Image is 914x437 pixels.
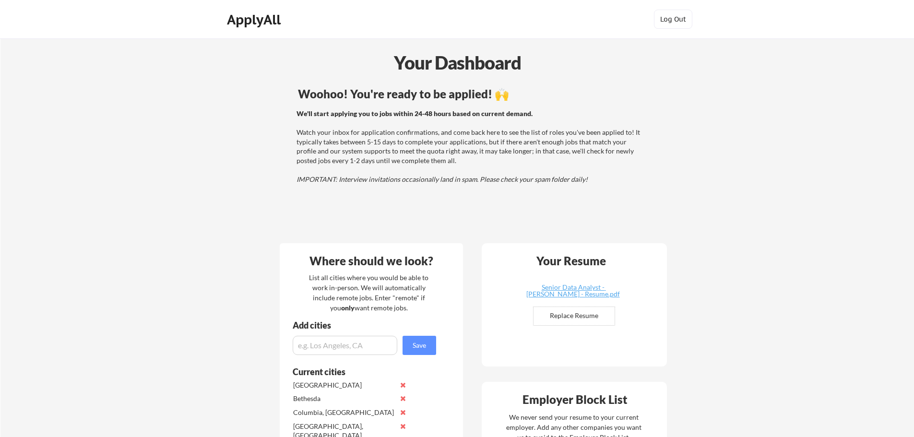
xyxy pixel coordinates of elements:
div: Where should we look? [282,255,461,267]
strong: We'll start applying you to jobs within 24-48 hours based on current demand. [297,109,533,118]
div: List all cities where you would be able to work in-person. We will automatically include remote j... [303,272,435,313]
div: Your Dashboard [1,49,914,76]
button: Save [403,336,436,355]
div: Senior Data Analyst - [PERSON_NAME] - Resume.pdf [516,284,630,297]
div: Employer Block List [486,394,664,405]
strong: only [341,304,355,312]
div: [GEOGRAPHIC_DATA] [293,380,394,390]
div: Columbia, [GEOGRAPHIC_DATA] [293,408,394,417]
input: e.g. Los Angeles, CA [293,336,397,355]
div: ApplyAll [227,12,284,28]
div: Bethesda [293,394,394,403]
button: Log Out [654,10,692,29]
em: IMPORTANT: Interview invitations occasionally land in spam. Please check your spam folder daily! [297,175,588,183]
div: Add cities [293,321,439,330]
a: Senior Data Analyst - [PERSON_NAME] - Resume.pdf [516,284,630,299]
div: Your Resume [523,255,618,267]
div: Watch your inbox for application confirmations, and come back here to see the list of roles you'v... [297,109,642,184]
div: Current cities [293,367,426,376]
div: Woohoo! You're ready to be applied! 🙌 [298,88,644,100]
